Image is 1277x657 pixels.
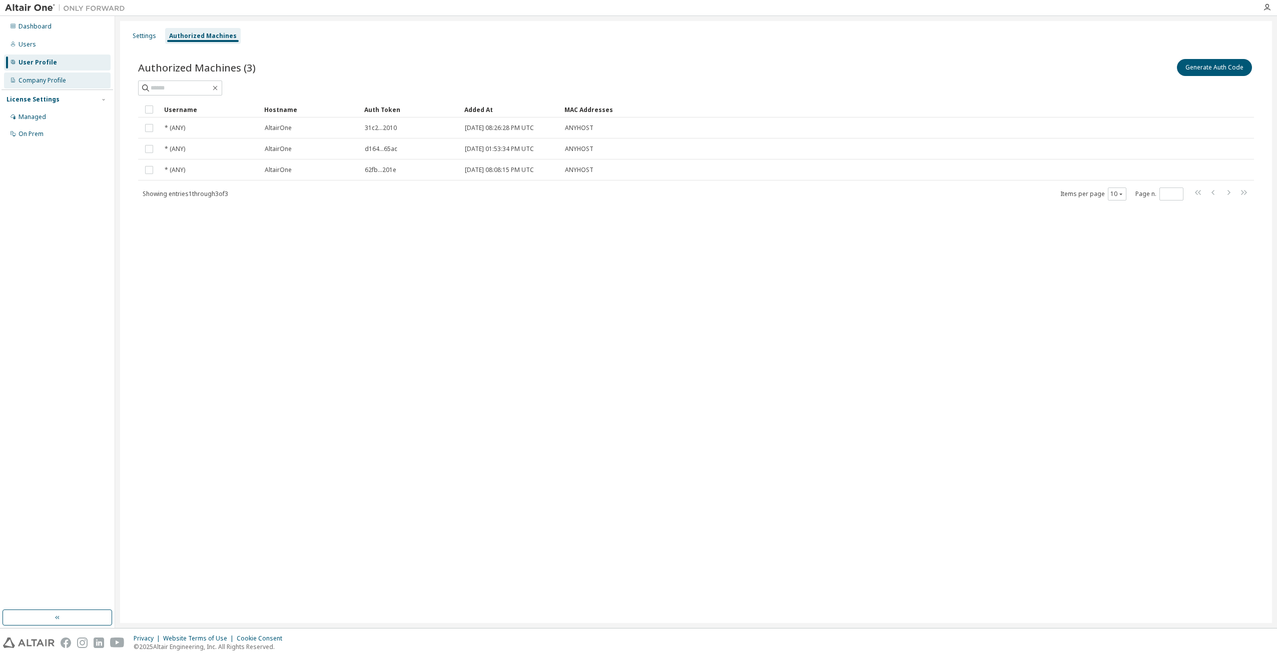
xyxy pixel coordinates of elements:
div: Settings [133,32,156,40]
div: License Settings [7,95,60,103]
p: © 2025 Altair Engineering, Inc. All Rights Reserved. [134,642,288,651]
div: Privacy [134,634,163,642]
div: MAC Addresses [564,101,1149,117]
img: linkedin.svg [94,637,104,648]
span: Page n. [1135,187,1183,200]
span: * (ANY) [165,145,185,153]
span: ANYHOST [565,145,593,153]
div: Hostname [264,101,356,117]
div: Dashboard [19,22,52,30]
div: Authorized Machines [169,32,237,40]
div: Website Terms of Use [163,634,237,642]
span: [DATE] 08:26:28 PM UTC [465,124,534,132]
span: * (ANY) [165,166,185,174]
span: ANYHOST [565,124,593,132]
img: altair_logo.svg [3,637,55,648]
img: instagram.svg [77,637,88,648]
span: * (ANY) [165,124,185,132]
div: User Profile [19,58,57,66]
div: Users [19,40,36,48]
span: ANYHOST [565,166,593,174]
img: facebook.svg [61,637,71,648]
div: Username [164,101,256,117]
span: [DATE] 01:53:34 PM UTC [465,145,534,153]
span: Items per page [1060,187,1126,200]
span: 62fb...201e [365,166,396,174]
div: Managed [19,113,46,121]
div: Auth Token [364,101,456,117]
span: 31c2...2010 [365,124,397,132]
span: Showing entries 1 through 3 of 3 [143,189,228,198]
button: 10 [1110,190,1124,198]
div: Added At [464,101,556,117]
span: [DATE] 08:08:15 PM UTC [465,166,534,174]
span: d164...65ac [365,145,397,153]
img: youtube.svg [110,637,125,648]
button: Generate Auth Code [1177,59,1252,76]
span: Authorized Machines (3) [138,60,256,74]
div: Cookie Consent [237,634,288,642]
img: Altair One [5,3,130,13]
span: AltairOne [265,124,292,132]
span: AltairOne [265,166,292,174]
div: On Prem [19,130,44,138]
span: AltairOne [265,145,292,153]
div: Company Profile [19,76,66,84]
